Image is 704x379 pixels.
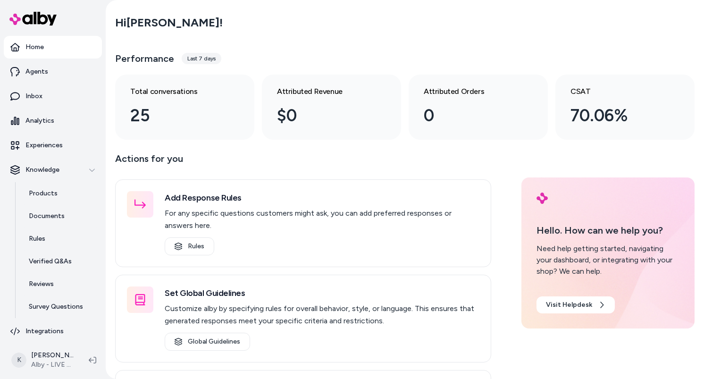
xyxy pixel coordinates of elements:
[262,75,401,140] a: Attributed Revenue $0
[536,223,679,237] p: Hello. How can we help you?
[570,86,664,97] h3: CSAT
[4,85,102,108] a: Inbox
[29,211,65,221] p: Documents
[165,191,479,204] h3: Add Response Rules
[19,250,102,273] a: Verified Q&As
[130,86,224,97] h3: Total conversations
[4,60,102,83] a: Agents
[570,103,664,128] div: 70.06%
[19,273,102,295] a: Reviews
[165,207,479,232] p: For any specific questions customers might ask, you can add preferred responses or answers here.
[31,351,74,360] p: [PERSON_NAME]
[115,16,223,30] h2: Hi [PERSON_NAME] !
[165,303,479,327] p: Customize alby by specifying rules for overall behavior, style, or language. This ensures that ge...
[25,165,59,175] p: Knowledge
[165,286,479,300] h3: Set Global Guidelines
[31,360,74,370] span: Alby - LIVE on [DOMAIN_NAME]
[29,279,54,289] p: Reviews
[536,193,548,204] img: alby Logo
[555,75,695,140] a: CSAT 70.06%
[4,320,102,343] a: Integrations
[19,182,102,205] a: Products
[4,36,102,59] a: Home
[536,243,679,277] div: Need help getting started, navigating your dashboard, or integrating with your shop? We can help.
[182,53,221,64] div: Last 7 days
[29,189,58,198] p: Products
[4,159,102,181] button: Knowledge
[409,75,548,140] a: Attributed Orders 0
[25,42,44,52] p: Home
[536,296,615,313] a: Visit Helpdesk
[115,151,491,174] p: Actions for you
[424,103,518,128] div: 0
[277,103,371,128] div: $0
[19,227,102,250] a: Rules
[9,12,57,25] img: alby Logo
[29,302,83,312] p: Survey Questions
[29,257,72,266] p: Verified Q&As
[19,205,102,227] a: Documents
[25,67,48,76] p: Agents
[25,116,54,126] p: Analytics
[115,52,174,65] h3: Performance
[25,92,42,101] p: Inbox
[29,234,45,244] p: Rules
[19,295,102,318] a: Survey Questions
[130,103,224,128] div: 25
[6,345,81,375] button: K[PERSON_NAME]Alby - LIVE on [DOMAIN_NAME]
[4,134,102,157] a: Experiences
[424,86,518,97] h3: Attributed Orders
[4,109,102,132] a: Analytics
[11,353,26,368] span: K
[25,141,63,150] p: Experiences
[25,327,64,336] p: Integrations
[165,237,214,255] a: Rules
[115,75,254,140] a: Total conversations 25
[277,86,371,97] h3: Attributed Revenue
[165,333,250,351] a: Global Guidelines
